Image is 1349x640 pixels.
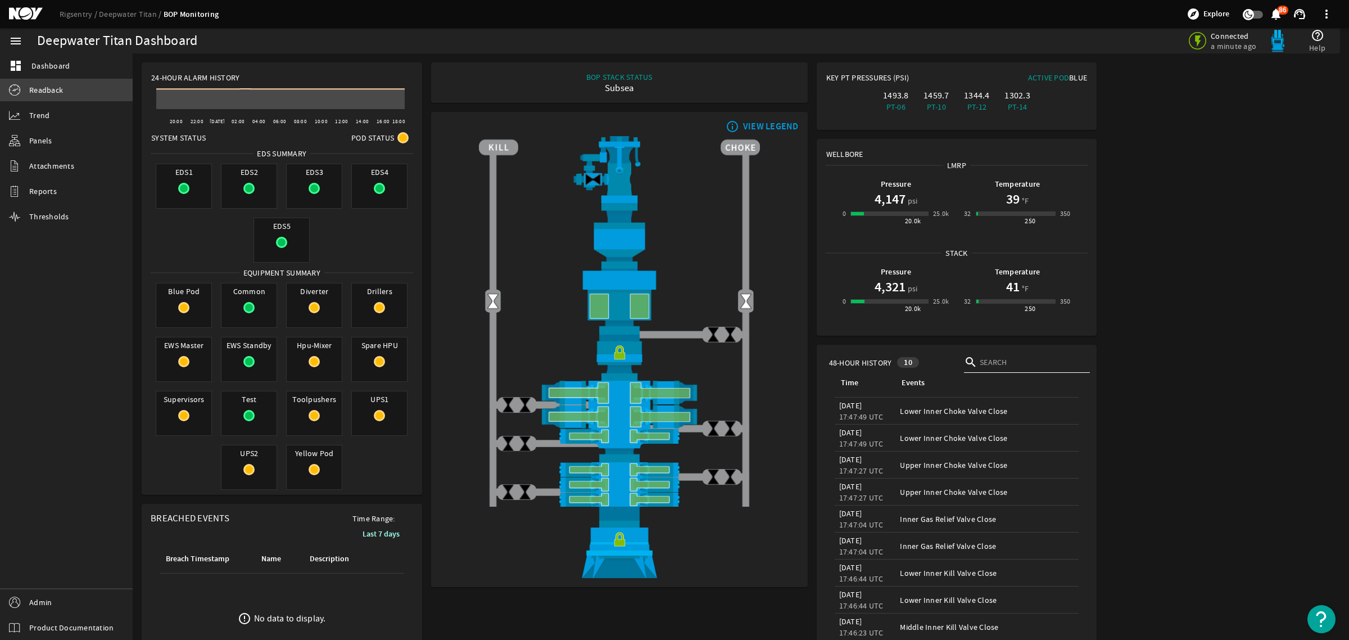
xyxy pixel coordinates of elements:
[479,381,760,404] img: ShearRamOpen.png
[705,468,722,485] img: ValveClose.png
[900,540,1074,552] div: Inner Gas Relief Valve Close
[273,118,286,125] text: 06:00
[517,396,533,413] img: ValveClose.png
[900,432,1074,444] div: Lower Inner Choke Valve Close
[902,377,925,389] div: Events
[479,203,760,268] img: FlexJoint.png
[839,454,862,465] legacy-datetime-component: [DATE]
[29,597,52,608] span: Admin
[315,118,328,125] text: 10:00
[995,179,1040,190] b: Temperature
[586,71,653,83] div: BOP STACK STATUS
[479,444,760,462] img: BopBodyShearBottom.png
[900,513,1074,525] div: Inner Gas Relief Valve Close
[29,211,69,222] span: Thresholds
[479,136,760,203] img: RiserAdapter.png
[351,132,395,143] span: Pod Status
[500,396,517,413] img: ValveClose.png
[294,118,307,125] text: 08:00
[839,535,862,546] legacy-datetime-component: [DATE]
[843,208,846,219] div: 0
[352,391,407,407] span: UPS1
[933,208,949,219] div: 25.0k
[999,101,1035,112] div: PT-14
[9,34,22,48] mat-icon: menu
[221,337,277,353] span: EWS Standby
[191,118,203,125] text: 22:00
[151,512,229,524] span: Breached Events
[1060,296,1071,307] div: 350
[210,118,225,125] text: [DATE]
[29,84,63,96] span: Readback
[29,160,74,172] span: Attachments
[900,405,1074,417] div: Lower Inner Choke Valve Close
[156,164,211,180] span: EDS1
[959,101,995,112] div: PT-12
[1028,73,1070,83] span: Active Pod
[585,171,601,188] img: Valve2Close.png
[1060,208,1071,219] div: 350
[29,135,52,146] span: Panels
[726,122,739,131] mat-icon: info_outline
[287,283,342,299] span: Diverter
[943,160,970,171] span: LMRP
[875,278,906,296] h1: 4,321
[1025,215,1035,227] div: 250
[358,524,404,544] button: Last 7 days
[9,59,22,73] mat-icon: dashboard
[878,101,914,112] div: PT-06
[881,267,911,277] b: Pressure
[918,90,954,101] div: 1459.7
[343,513,404,524] span: Time Range:
[980,357,1081,368] input: Search
[839,377,887,389] div: Time
[479,462,760,477] img: PipeRamOpen.png
[287,445,342,461] span: Yellow Pod
[918,101,954,112] div: PT-10
[29,186,57,197] span: Reports
[287,164,342,180] span: EDS3
[221,391,277,407] span: Test
[170,118,183,125] text: 20:00
[737,292,754,309] img: Valve2Open.png
[164,9,219,20] a: BOP Monitoring
[839,466,884,476] legacy-datetime-component: 17:47:27 UTC
[238,612,251,625] mat-icon: error_outline
[817,139,1097,160] div: Wellbore
[517,435,533,452] img: ValveClose.png
[60,9,99,19] a: Rigsentry
[1069,73,1087,83] span: Blue
[352,337,407,353] span: Spare HPU
[1006,190,1020,208] h1: 39
[964,296,971,307] div: 32
[743,121,799,132] div: VIEW LEGEND
[900,486,1074,498] div: Upper Inner Choke Valve Close
[722,468,739,485] img: ValveClose.png
[839,427,862,438] legacy-datetime-component: [DATE]
[29,110,49,121] span: Trend
[705,420,722,437] img: ValveClose.png
[839,439,884,449] legacy-datetime-component: 17:47:49 UTC
[287,391,342,407] span: Toolpushers
[221,445,277,461] span: UPS2
[905,303,921,314] div: 20.0k
[839,589,862,600] legacy-datetime-component: [DATE]
[839,616,862,627] legacy-datetime-component: [DATE]
[287,337,342,353] span: Hpu-Mixer
[252,118,265,125] text: 04:00
[906,195,918,206] span: psi
[310,553,349,565] div: Description
[897,357,919,368] div: 10
[356,118,369,125] text: 14:00
[479,492,760,507] img: PipeRamOpen.png
[839,628,884,638] legacy-datetime-component: 17:46:23 UTC
[1025,303,1035,314] div: 250
[839,520,884,530] legacy-datetime-component: 17:47:04 UTC
[841,377,858,389] div: Time
[1006,278,1020,296] h1: 41
[166,553,229,565] div: Breach Timestamp
[1182,5,1234,23] button: Explore
[999,90,1035,101] div: 1302.3
[156,391,211,407] span: Supervisors
[99,9,164,19] a: Deepwater Titan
